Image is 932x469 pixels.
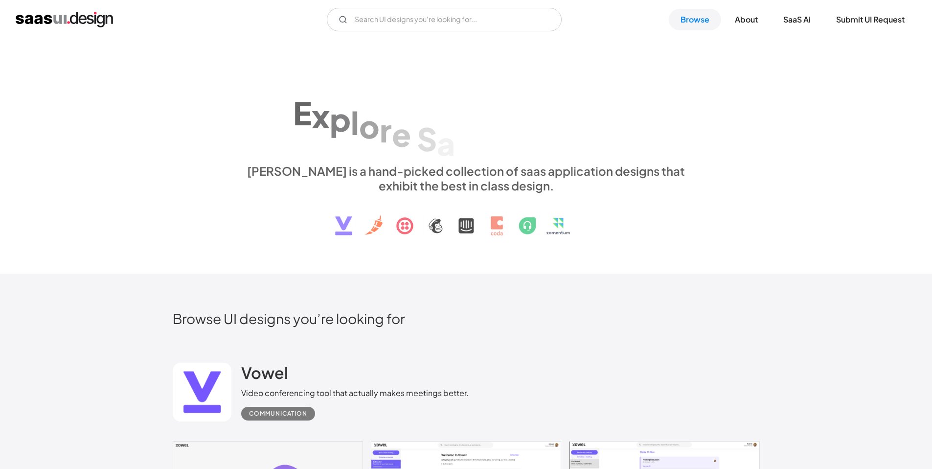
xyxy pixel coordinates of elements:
div: a [437,124,455,162]
h2: Vowel [241,363,288,382]
div: S [417,120,437,158]
a: Submit UI Request [824,9,916,30]
div: o [359,108,380,145]
div: l [351,104,359,141]
a: SaaS Ai [772,9,822,30]
div: r [380,111,392,149]
div: e [392,116,411,153]
a: home [16,12,113,27]
div: Video conferencing tool that actually makes meetings better. [241,387,469,399]
img: text, icon, saas logo [318,193,614,244]
a: About [723,9,770,30]
div: x [312,97,330,135]
h1: Explore SaaS UI design patterns & interactions. [241,78,691,154]
div: p [330,100,351,138]
a: Browse [669,9,721,30]
input: Search UI designs you're looking for... [327,8,562,31]
div: E [293,94,312,132]
div: Communication [249,408,307,420]
a: Vowel [241,363,288,387]
h2: Browse UI designs you’re looking for [173,310,760,327]
form: Email Form [327,8,562,31]
div: [PERSON_NAME] is a hand-picked collection of saas application designs that exhibit the best in cl... [241,164,691,193]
